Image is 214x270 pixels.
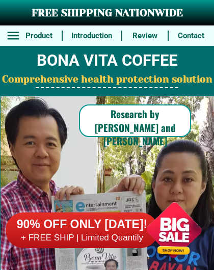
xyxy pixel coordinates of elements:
h6: 90% OFF ONLY [DATE]! [6,217,158,232]
h6: Research by [PERSON_NAME] and [PERSON_NAME] [79,107,191,148]
h6: Product [22,30,57,42]
h6: Contact [174,30,208,42]
h6: Review [127,30,162,42]
h6: Introduction [68,30,116,42]
h6: + FREE SHIP | Limited Quantily [6,232,158,244]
